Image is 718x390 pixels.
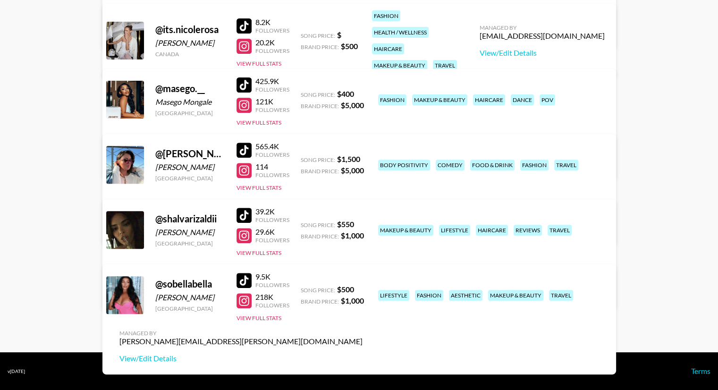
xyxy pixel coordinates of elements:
[255,86,289,93] div: Followers
[255,162,289,171] div: 114
[155,228,225,237] div: [PERSON_NAME]
[301,156,335,163] span: Song Price:
[378,225,433,236] div: makeup & beauty
[255,76,289,86] div: 425.9K
[255,281,289,288] div: Followers
[155,24,225,35] div: @ its.nicolerosa
[301,32,335,39] span: Song Price:
[470,160,515,170] div: food & drink
[433,60,457,71] div: travel
[378,160,430,170] div: body positivity
[255,142,289,151] div: 565.4K
[540,94,555,105] div: pov
[255,216,289,223] div: Followers
[439,225,470,236] div: lifestyle
[237,249,281,256] button: View Full Stats
[119,354,363,363] a: View/Edit Details
[255,237,289,244] div: Followers
[301,298,339,305] span: Brand Price:
[337,30,341,39] strong: $
[415,290,443,301] div: fashion
[372,10,400,21] div: fashion
[155,97,225,107] div: Masego Mongale
[514,225,542,236] div: reviews
[155,293,225,302] div: [PERSON_NAME]
[549,290,573,301] div: travel
[554,160,578,170] div: travel
[480,24,605,31] div: Managed By
[255,106,289,113] div: Followers
[341,101,364,110] strong: $ 5,000
[301,221,335,229] span: Song Price:
[378,94,406,105] div: fashion
[511,94,534,105] div: dance
[480,48,605,58] a: View/Edit Details
[520,160,549,170] div: fashion
[237,60,281,67] button: View Full Stats
[255,47,289,54] div: Followers
[255,302,289,309] div: Followers
[341,231,364,240] strong: $ 1,000
[155,213,225,225] div: @ shalvarizaldii
[155,278,225,290] div: @ sobellabella
[473,94,505,105] div: haircare
[119,330,363,337] div: Managed By
[155,83,225,94] div: @ masego.__
[155,305,225,312] div: [GEOGRAPHIC_DATA]
[255,97,289,106] div: 121K
[255,17,289,27] div: 8.2K
[301,168,339,175] span: Brand Price:
[341,296,364,305] strong: $ 1,000
[378,290,409,301] div: lifestyle
[155,148,225,160] div: @ [PERSON_NAME].mackenzlee
[155,175,225,182] div: [GEOGRAPHIC_DATA]
[255,38,289,47] div: 20.2K
[255,207,289,216] div: 39.2K
[155,162,225,172] div: [PERSON_NAME]
[255,227,289,237] div: 29.6K
[548,225,572,236] div: travel
[237,119,281,126] button: View Full Stats
[301,43,339,51] span: Brand Price:
[691,366,710,375] a: Terms
[449,290,482,301] div: aesthetic
[8,368,25,374] div: v [DATE]
[255,27,289,34] div: Followers
[476,225,508,236] div: haircare
[301,287,335,294] span: Song Price:
[301,233,339,240] span: Brand Price:
[119,337,363,346] div: [PERSON_NAME][EMAIL_ADDRESS][PERSON_NAME][DOMAIN_NAME]
[436,160,465,170] div: comedy
[412,94,467,105] div: makeup & beauty
[337,89,354,98] strong: $ 400
[301,91,335,98] span: Song Price:
[372,43,404,54] div: haircare
[255,151,289,158] div: Followers
[237,184,281,191] button: View Full Stats
[237,314,281,322] button: View Full Stats
[155,51,225,58] div: Canada
[337,220,354,229] strong: $ 550
[337,285,354,294] strong: $ 500
[155,110,225,117] div: [GEOGRAPHIC_DATA]
[337,154,360,163] strong: $ 1,500
[255,272,289,281] div: 9.5K
[255,171,289,178] div: Followers
[372,60,427,71] div: makeup & beauty
[155,240,225,247] div: [GEOGRAPHIC_DATA]
[480,31,605,41] div: [EMAIL_ADDRESS][DOMAIN_NAME]
[341,42,358,51] strong: $ 500
[255,292,289,302] div: 218K
[488,290,543,301] div: makeup & beauty
[372,27,429,38] div: health / wellness
[341,166,364,175] strong: $ 5,000
[155,38,225,48] div: [PERSON_NAME]
[301,102,339,110] span: Brand Price:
